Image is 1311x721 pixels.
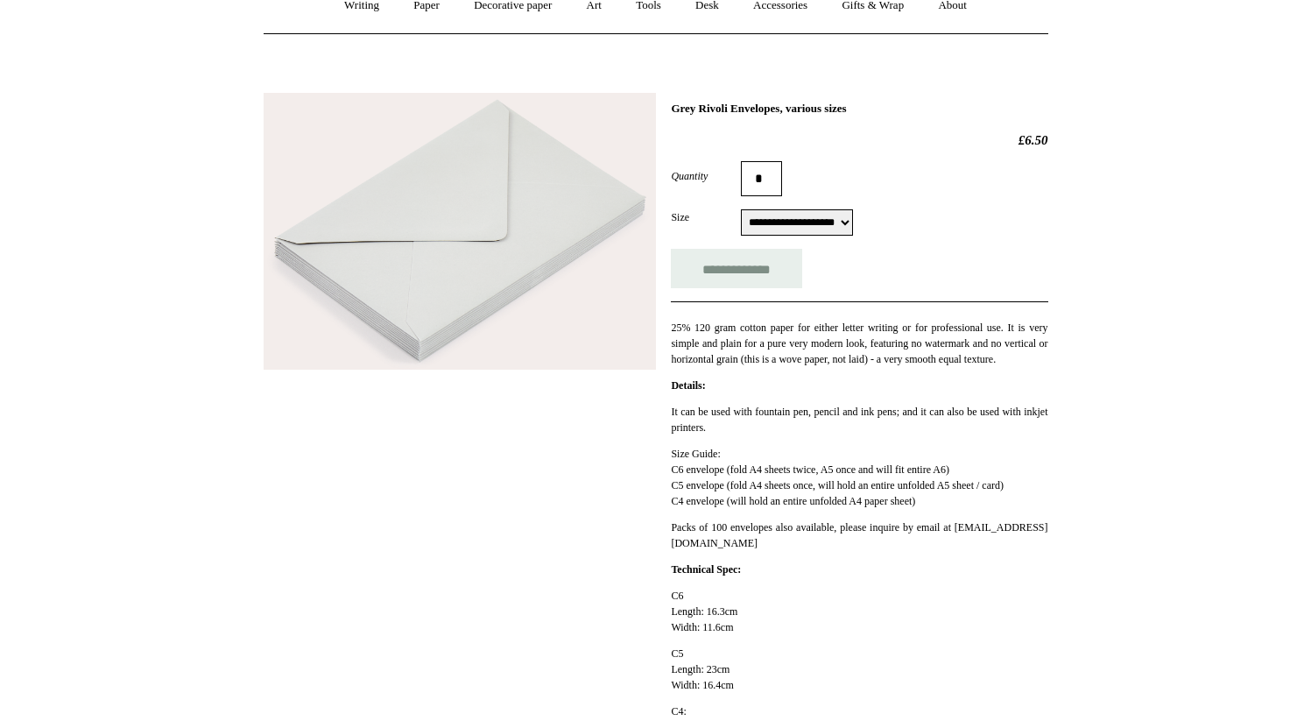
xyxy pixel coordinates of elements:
[671,646,1047,693] p: C5 Length: 23cm Width: 16.4cm
[671,320,1047,367] p: 25% 120 gram cotton paper for either letter writing or for professional use. It is very simple an...
[671,520,1047,551] p: Packs of 100 envelopes also available, please inquire by email at [EMAIL_ADDRESS][DOMAIN_NAME]
[671,563,741,576] strong: Technical Spec:
[671,209,741,225] label: Size
[671,132,1047,148] h2: £6.50
[264,93,656,370] img: Grey Rivoli Envelopes, various sizes
[671,588,1047,635] p: C6 Length: 16.3cm Width: 11.6cm
[671,379,705,392] strong: Details:
[671,446,1047,509] p: Size Guide: C6 envelope (fold A4 sheets twice, A5 once and will fit entire A6) C5 envelope (fold ...
[671,168,741,184] label: Quantity
[671,102,1047,116] h1: Grey Rivoli Envelopes, various sizes
[671,404,1047,435] p: It can be used with fountain pen, pencil and ink pens; and it can also be used with inkjet printers.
